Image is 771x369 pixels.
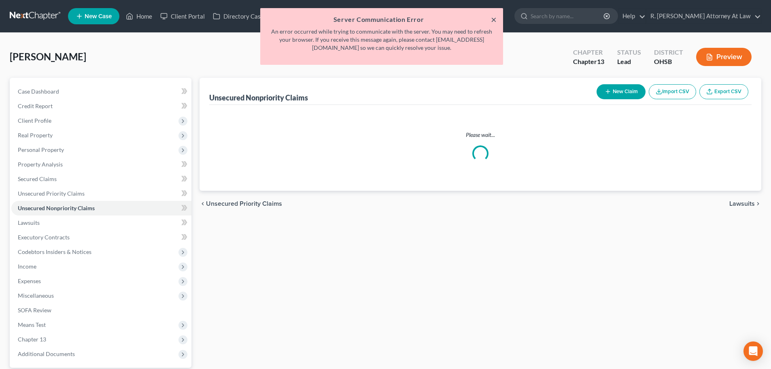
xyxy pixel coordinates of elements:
[11,157,191,172] a: Property Analysis
[200,200,282,207] button: chevron_left Unsecured Priority Claims
[729,200,761,207] button: Lawsuits chevron_right
[11,99,191,113] a: Credit Report
[743,341,763,361] div: Open Intercom Messenger
[11,215,191,230] a: Lawsuits
[18,190,85,197] span: Unsecured Priority Claims
[18,102,53,109] span: Credit Report
[18,161,63,168] span: Property Analysis
[597,84,646,99] button: New Claim
[18,146,64,153] span: Personal Property
[18,117,51,124] span: Client Profile
[11,303,191,318] a: SOFA Review
[18,205,95,211] span: Unsecured Nonpriority Claims
[11,172,191,186] a: Secured Claims
[209,93,308,102] div: Unsecured Nonpriority Claims
[18,336,46,343] span: Chapter 13
[18,321,46,328] span: Means Test
[699,84,748,99] a: Export CSV
[18,88,59,95] span: Case Dashboard
[18,175,57,182] span: Secured Claims
[18,292,54,299] span: Miscellaneous
[649,84,696,99] button: Import CSV
[755,200,761,207] i: chevron_right
[11,201,191,215] a: Unsecured Nonpriority Claims
[18,350,75,357] span: Additional Documents
[206,200,282,207] span: Unsecured Priority Claims
[267,15,497,24] h5: Server Communication Error
[11,230,191,245] a: Executory Contracts
[18,307,51,314] span: SOFA Review
[267,28,497,52] p: An error occurred while trying to communicate with the server. You may need to refresh your brows...
[729,200,755,207] span: Lawsuits
[200,200,206,207] i: chevron_left
[18,263,36,270] span: Income
[18,132,53,139] span: Real Property
[18,277,41,284] span: Expenses
[18,219,40,226] span: Lawsuits
[18,234,70,241] span: Executory Contracts
[11,84,191,99] a: Case Dashboard
[491,15,497,24] button: ×
[216,131,745,139] p: Please wait...
[18,248,91,255] span: Codebtors Insiders & Notices
[11,186,191,201] a: Unsecured Priority Claims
